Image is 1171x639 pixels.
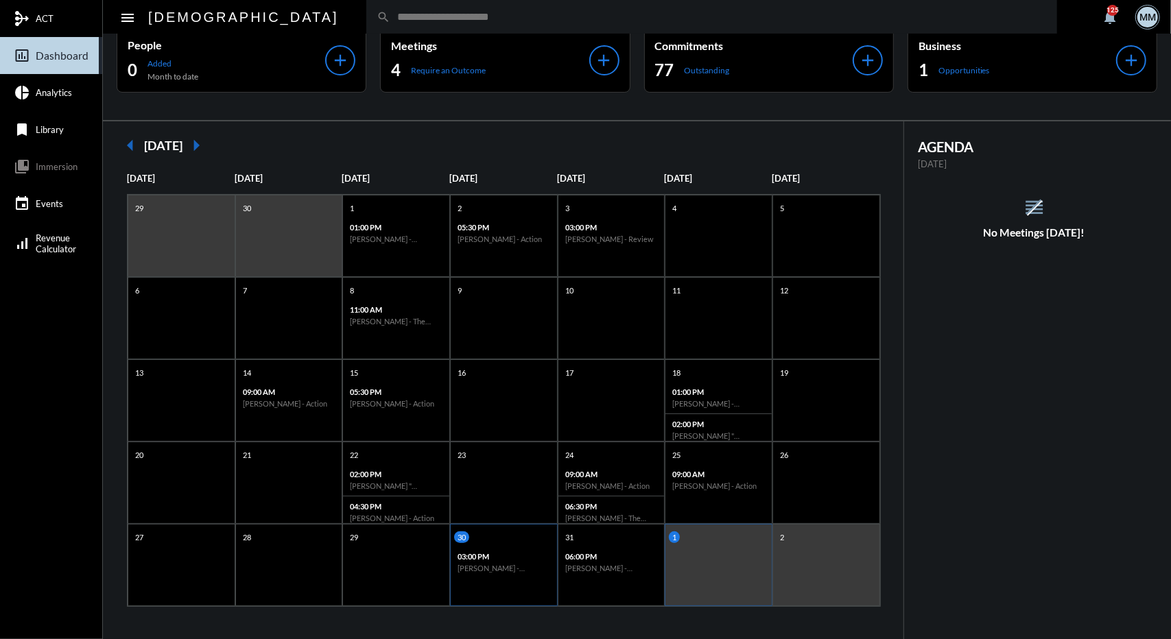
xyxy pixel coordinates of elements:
[239,202,255,214] p: 30
[1122,51,1141,70] mat-icon: add
[132,367,147,378] p: 13
[36,49,88,62] span: Dashboard
[147,58,198,69] p: Added
[14,10,30,27] mat-icon: mediation
[391,59,401,81] h2: 4
[562,449,577,461] p: 24
[669,202,680,214] p: 4
[350,305,442,314] p: 11:00 AM
[36,87,72,98] span: Analytics
[182,132,210,159] mat-icon: arrow_right
[14,84,30,101] mat-icon: pie_chart
[777,449,792,461] p: 26
[458,564,550,572] h6: [PERSON_NAME] - [PERSON_NAME] - Action
[350,317,442,326] h6: [PERSON_NAME] - The Philosophy
[777,367,792,378] p: 19
[114,3,141,31] button: Toggle sidenav
[331,51,350,70] mat-icon: add
[346,531,362,543] p: 29
[144,138,182,153] h2: [DATE]
[14,235,30,252] mat-icon: signal_cellular_alt
[350,470,442,479] p: 02:00 PM
[454,202,465,214] p: 2
[132,202,147,214] p: 29
[342,173,449,184] p: [DATE]
[458,223,550,232] p: 05:30 PM
[938,65,990,75] p: Opportunities
[132,285,143,296] p: 6
[672,420,765,429] p: 02:00 PM
[562,285,577,296] p: 10
[1023,196,1045,219] mat-icon: reorder
[562,367,577,378] p: 17
[672,470,765,479] p: 09:00 AM
[565,552,658,561] p: 06:00 PM
[918,158,1150,169] p: [DATE]
[449,173,557,184] p: [DATE]
[119,10,136,26] mat-icon: Side nav toggle icon
[235,173,342,184] p: [DATE]
[918,138,1150,155] h2: AGENDA
[557,173,665,184] p: [DATE]
[454,367,469,378] p: 16
[36,13,54,24] span: ACT
[595,51,614,70] mat-icon: add
[1102,9,1118,25] mat-icon: notifications
[664,173,772,184] p: [DATE]
[243,399,335,408] h6: [PERSON_NAME] - Action
[669,367,684,378] p: 18
[350,223,442,232] p: 01:00 PM
[454,531,469,543] p: 30
[411,65,486,75] p: Require an Outcome
[858,51,877,70] mat-icon: add
[350,234,442,243] h6: [PERSON_NAME] - Investment
[672,399,765,408] h6: [PERSON_NAME] - Philosophy I
[562,202,573,214] p: 3
[346,285,357,296] p: 8
[346,449,362,461] p: 22
[919,59,928,81] h2: 1
[36,124,64,135] span: Library
[458,234,550,243] h6: [PERSON_NAME] - Action
[350,387,442,396] p: 05:30 PM
[132,531,147,543] p: 27
[350,481,442,490] h6: [PERSON_NAME] "[PERSON_NAME]" [PERSON_NAME] - Action
[685,65,730,75] p: Outstanding
[128,38,325,51] p: People
[14,47,30,64] mat-icon: insert_chart_outlined
[350,399,442,408] h6: [PERSON_NAME] - Action
[346,367,362,378] p: 15
[117,132,144,159] mat-icon: arrow_left
[565,514,658,522] h6: [PERSON_NAME] - The Philosophy
[1107,5,1118,16] div: 125
[147,71,198,82] p: Month to date
[14,158,30,175] mat-icon: collections_bookmark
[565,481,658,490] h6: [PERSON_NAME] - Action
[454,449,469,461] p: 23
[669,531,680,543] p: 1
[669,449,684,461] p: 25
[1137,7,1158,27] div: MM
[777,202,788,214] p: 5
[672,481,765,490] h6: [PERSON_NAME] - Action
[350,502,442,511] p: 04:30 PM
[672,387,765,396] p: 01:00 PM
[36,232,76,254] span: Revenue Calculator
[672,431,765,440] h6: [PERSON_NAME] "[PERSON_NAME]" [PERSON_NAME] - Life With [PERSON_NAME]
[777,531,788,543] p: 2
[346,202,357,214] p: 1
[777,285,792,296] p: 12
[562,531,577,543] p: 31
[655,39,853,52] p: Commitments
[919,39,1116,52] p: Business
[239,285,250,296] p: 7
[36,198,63,209] span: Events
[458,552,550,561] p: 03:00 PM
[127,173,235,184] p: [DATE]
[350,514,442,522] h6: [PERSON_NAME] - Action
[565,234,658,243] h6: [PERSON_NAME] - Review
[377,10,390,24] mat-icon: search
[243,387,335,396] p: 09:00 AM
[128,59,137,81] h2: 0
[14,121,30,138] mat-icon: bookmark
